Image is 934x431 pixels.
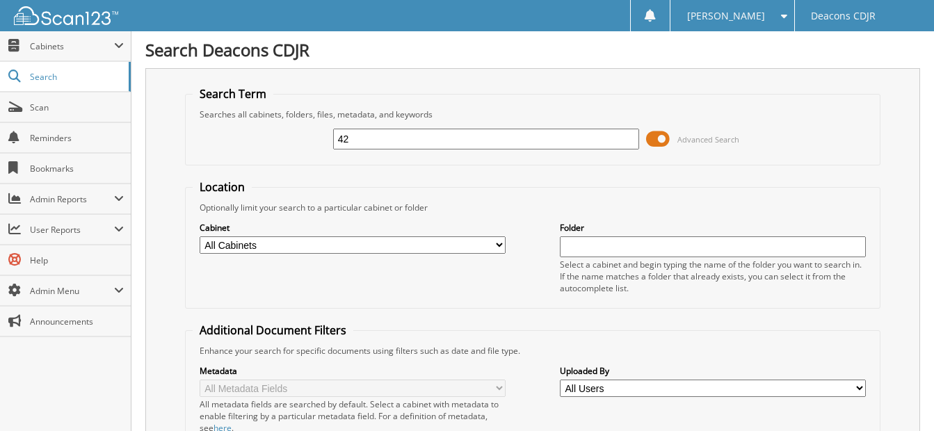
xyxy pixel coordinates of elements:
label: Metadata [200,365,506,377]
span: Announcements [30,316,124,327]
div: Searches all cabinets, folders, files, metadata, and keywords [193,108,873,120]
label: Uploaded By [560,365,866,377]
h1: Search Deacons CDJR [145,38,920,61]
span: Scan [30,101,124,113]
legend: Location [193,179,252,195]
legend: Additional Document Filters [193,323,353,338]
span: Deacons CDJR [811,12,876,20]
span: Cabinets [30,40,114,52]
span: Advanced Search [677,134,739,145]
label: Cabinet [200,222,506,234]
iframe: Chat Widget [864,364,934,431]
span: Reminders [30,132,124,144]
span: Help [30,254,124,266]
span: Bookmarks [30,163,124,174]
legend: Search Term [193,86,273,101]
div: Optionally limit your search to a particular cabinet or folder [193,202,873,213]
img: scan123-logo-white.svg [14,6,118,25]
span: Admin Reports [30,193,114,205]
div: Select a cabinet and begin typing the name of the folder you want to search in. If the name match... [560,259,866,294]
span: Search [30,71,122,83]
span: [PERSON_NAME] [687,12,765,20]
span: User Reports [30,224,114,236]
div: Enhance your search for specific documents using filters such as date and file type. [193,345,873,357]
span: Admin Menu [30,285,114,297]
label: Folder [560,222,866,234]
